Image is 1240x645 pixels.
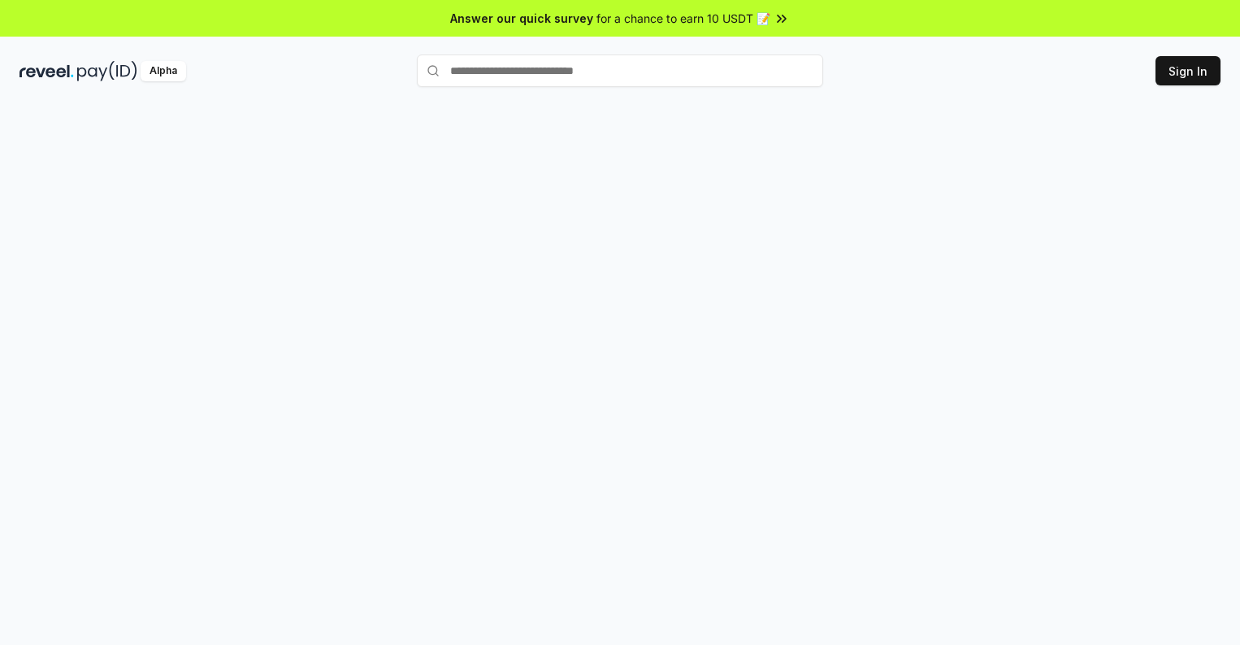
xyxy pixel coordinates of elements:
[77,61,137,81] img: pay_id
[20,61,74,81] img: reveel_dark
[596,10,770,27] span: for a chance to earn 10 USDT 📝
[141,61,186,81] div: Alpha
[450,10,593,27] span: Answer our quick survey
[1155,56,1220,85] button: Sign In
